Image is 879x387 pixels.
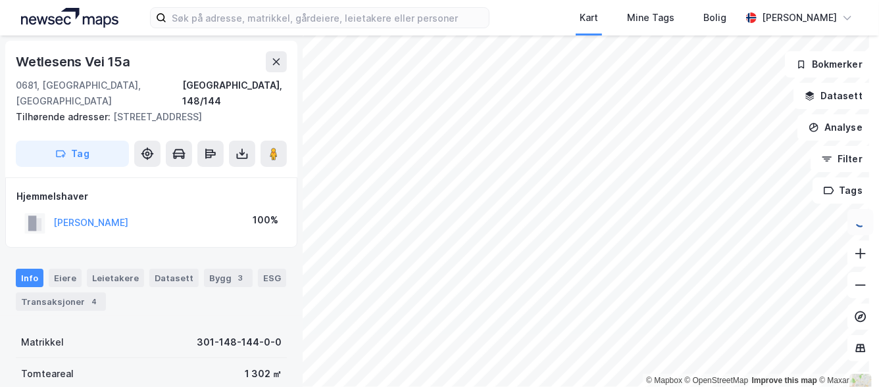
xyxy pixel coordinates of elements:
div: Transaksjoner [16,292,106,311]
input: Søk på adresse, matrikkel, gårdeiere, leietakere eller personer [166,8,489,28]
div: [STREET_ADDRESS] [16,109,276,125]
button: Analyse [797,114,874,141]
span: Tilhørende adresser: [16,111,113,122]
div: 3 [234,271,247,285]
a: Mapbox [646,376,682,385]
button: Filter [811,146,874,172]
div: [PERSON_NAME] [762,10,837,26]
div: 1 302 ㎡ [245,366,282,382]
div: Kontrollprogram for chat [813,324,879,387]
div: 0681, [GEOGRAPHIC_DATA], [GEOGRAPHIC_DATA] [16,78,182,109]
div: Info [16,269,43,287]
div: ESG [258,269,286,287]
div: 301-148-144-0-0 [197,334,282,350]
div: Matrikkel [21,334,64,350]
div: Datasett [149,269,199,287]
div: Eiere [49,269,82,287]
a: Improve this map [752,376,817,385]
div: Bolig [703,10,726,26]
div: Hjemmelshaver [16,189,286,204]
div: Leietakere [87,269,144,287]
a: OpenStreetMap [685,376,749,385]
div: Kart [580,10,598,26]
div: Bygg [204,269,253,287]
button: Bokmerker [785,51,874,78]
button: Tags [813,177,874,204]
div: 100% [253,212,278,228]
div: Wetlesens Vei 15a [16,51,133,72]
img: logo.a4113a55bc3d86da70a041830d287a7e.svg [21,8,118,28]
button: Tag [16,141,129,167]
iframe: Chat Widget [813,324,879,387]
div: [GEOGRAPHIC_DATA], 148/144 [182,78,287,109]
div: 4 [88,295,101,308]
div: Mine Tags [627,10,674,26]
div: Tomteareal [21,366,74,382]
button: Datasett [793,83,874,109]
